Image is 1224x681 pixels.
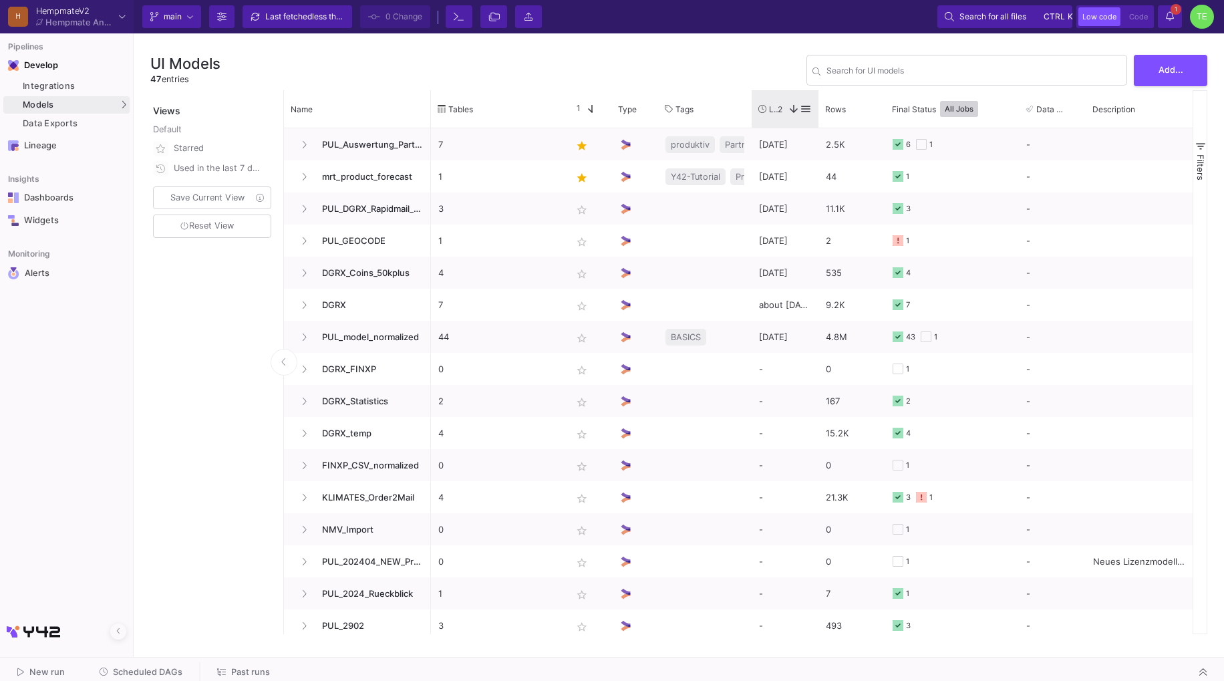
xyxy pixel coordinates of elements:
span: KLIMATES_Order2Mail [314,482,424,513]
span: PUL_202404_NEW_Provision [314,546,424,577]
span: PUL_model_normalized [314,321,424,353]
mat-icon: star_border [574,555,590,571]
div: 43 [906,321,915,353]
span: Models [23,100,54,110]
div: - [752,417,818,449]
div: - [1026,610,1078,641]
img: UI Model [619,170,633,184]
div: - [1026,354,1078,384]
span: DGRX_Coins_50kplus [314,257,424,289]
p: 0 [438,514,557,545]
div: Widgets [24,215,111,226]
div: 44 [818,160,885,192]
div: 2 [906,386,911,417]
span: Tags [675,104,694,114]
mat-icon: star_border [574,394,590,410]
span: Name [291,104,313,114]
span: 1 [1171,4,1181,15]
div: 15.2K [818,417,885,449]
span: 2 [778,104,782,114]
div: [DATE] [752,128,818,160]
span: Low code [1082,12,1116,21]
div: 0 [818,545,885,577]
button: Code [1125,7,1152,26]
div: - [1026,257,1078,288]
mat-icon: star_border [574,298,590,314]
img: UI Model [619,458,633,472]
img: UI Model [619,555,633,569]
mat-icon: star_border [574,362,590,378]
div: 4 [906,418,911,449]
div: [DATE] [752,160,818,192]
button: Search for all filesctrlk [937,5,1072,28]
div: - [1026,546,1078,577]
span: DGRX_temp [314,418,424,449]
input: Search for name, tables, ... [826,67,1121,78]
span: Description [1092,104,1135,114]
p: 0 [438,450,557,481]
div: 1 [929,129,933,160]
div: Views [150,90,277,118]
a: Navigation iconWidgets [3,210,130,231]
span: PUL_2902 [314,610,424,642]
div: 3 [906,610,911,642]
div: 4.8M [818,321,885,353]
img: UI Model [619,202,633,216]
span: Code [1129,12,1148,21]
div: H [8,7,28,27]
div: - [1026,129,1078,160]
div: - [752,545,818,577]
img: Navigation icon [8,60,19,71]
p: 44 [438,321,557,353]
div: - [752,481,818,513]
div: [DATE] [752,321,818,353]
div: 7 [818,577,885,609]
div: - [752,577,818,609]
span: DGRX [314,289,424,321]
div: Neues Lizenzmodell Entfall BO Lizenz [1086,545,1193,577]
button: main [142,5,201,28]
img: Navigation icon [8,267,19,279]
mat-icon: star_border [574,202,590,218]
div: 6 [906,129,911,160]
div: [DATE] [752,257,818,289]
p: 3 [438,193,557,225]
img: UI Model [619,426,633,440]
button: 1 [1158,5,1182,28]
div: entries [150,73,220,86]
img: Navigation icon [8,140,19,151]
span: PUL_Auswertung_Partner_Geburtstagsliste [314,129,424,160]
p: 1 [438,161,557,192]
span: Scheduled DAGs [113,667,182,677]
div: - [752,609,818,642]
div: - [1026,450,1078,481]
div: Hempmate Analytics [45,18,114,27]
span: NMV_Import [314,514,424,545]
p: 7 [438,129,557,160]
img: Navigation icon [8,215,19,226]
button: All Jobs [940,101,978,117]
div: 1 [906,225,909,257]
div: 2.5K [818,128,885,160]
div: 3 [906,193,911,225]
div: 1 [906,161,909,192]
div: HempmateV2 [36,7,114,15]
div: - [752,449,818,481]
div: - [1026,225,1078,256]
button: Save Current View [153,186,271,209]
span: Last Used [769,104,778,114]
div: - [1026,418,1078,448]
span: Y42-Tutorial [671,161,720,192]
p: 0 [438,354,557,385]
a: Navigation iconAlerts [3,262,130,285]
span: Add... [1159,65,1183,75]
div: 4 [906,257,911,289]
div: 7 [906,289,910,321]
span: New run [29,667,65,677]
span: Reset View [180,221,234,231]
a: Navigation iconLineage [3,135,130,156]
p: 7 [438,289,557,321]
p: 4 [438,418,557,449]
button: Last fetchedless than a minute ago [243,5,352,28]
span: mrt_product_forecast [314,161,424,192]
